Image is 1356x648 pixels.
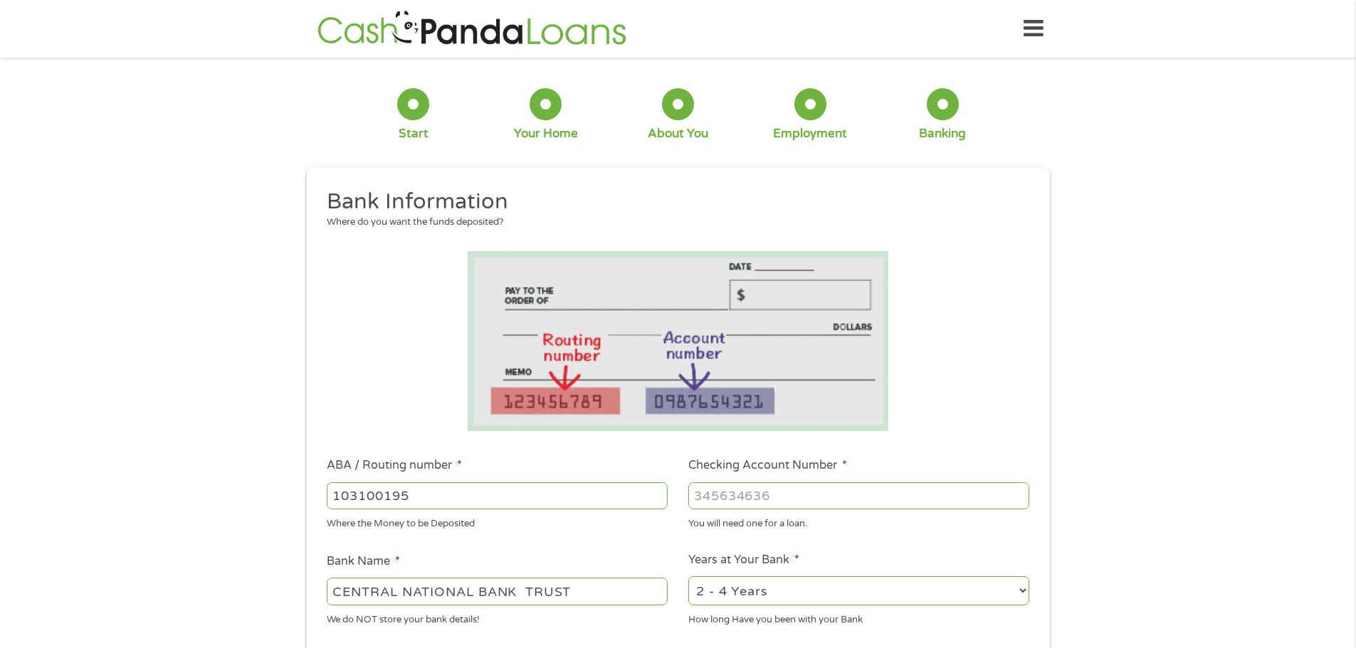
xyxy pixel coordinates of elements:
label: Checking Account Number [688,458,847,473]
div: How long Have you been with your Bank [688,607,1029,627]
input: 263177916 [327,482,668,509]
label: ABA / Routing number [327,458,462,473]
div: We do NOT store your bank details! [327,607,668,627]
div: You will need one for a loan. [688,512,1029,531]
h2: Bank Information [327,188,1019,216]
div: Where the Money to be Deposited [327,512,668,531]
input: 345634636 [688,482,1029,509]
div: About You [648,126,708,142]
div: Employment [773,126,847,142]
div: Where do you want the funds deposited? [327,216,1019,230]
img: Routing number location [468,251,889,431]
div: Banking [919,126,966,142]
label: Years at Your Bank [688,553,799,568]
div: Your Home [514,126,578,142]
label: Bank Name [327,554,400,569]
img: GetLoanNow Logo [313,9,631,49]
div: Start [399,126,429,142]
